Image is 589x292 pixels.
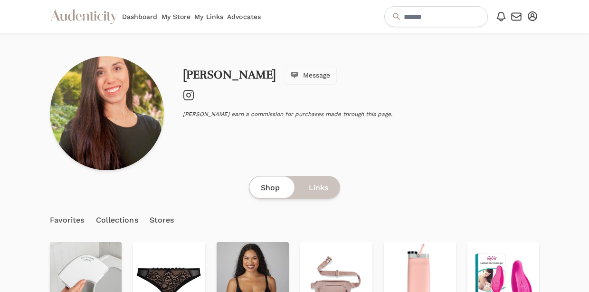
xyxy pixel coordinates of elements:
a: Collections [96,204,138,237]
span: Shop [261,182,280,194]
a: Stores [150,204,174,237]
p: [PERSON_NAME] earn a commission for purchases made through this page. [183,110,540,118]
span: Links [309,182,328,194]
span: Message [303,70,330,80]
a: [PERSON_NAME] [183,68,276,82]
img: Profile picture [50,56,164,170]
a: Favorites [50,204,85,237]
button: Message [284,66,337,85]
